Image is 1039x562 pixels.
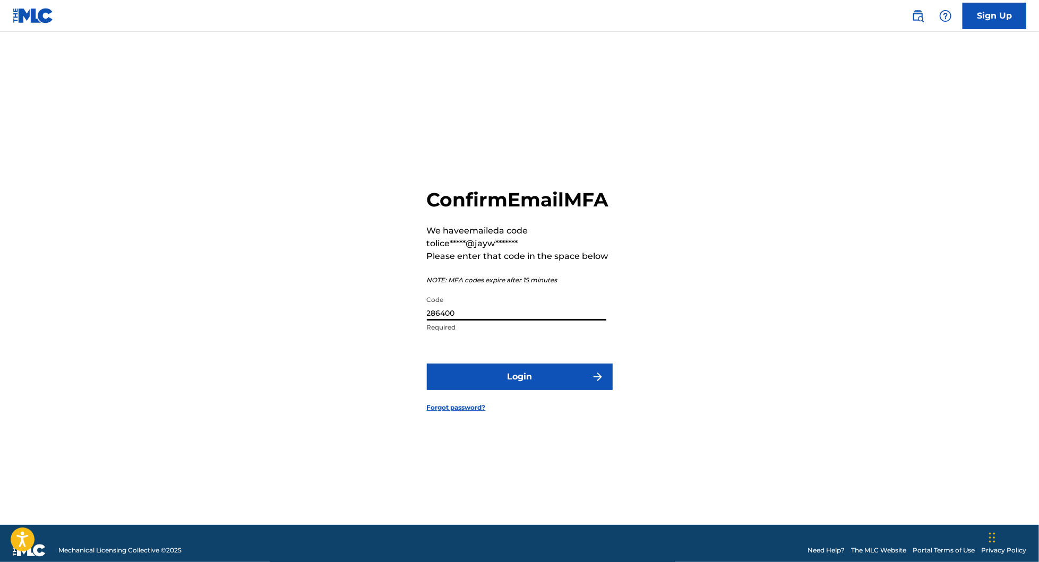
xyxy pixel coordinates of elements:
[58,546,182,555] span: Mechanical Licensing Collective © 2025
[591,370,604,383] img: f7272a7cc735f4ea7f67.svg
[427,364,613,390] button: Login
[427,250,613,263] p: Please enter that code in the space below
[989,522,995,554] div: Trascina
[427,275,613,285] p: NOTE: MFA codes expire after 15 minutes
[907,5,929,27] a: Public Search
[851,546,906,555] a: The MLC Website
[13,544,46,557] img: logo
[427,403,486,412] a: Forgot password?
[808,546,845,555] a: Need Help?
[912,10,924,22] img: search
[986,511,1039,562] div: Widget chat
[935,5,956,27] div: Help
[427,188,613,212] h2: Confirm Email MFA
[963,3,1026,29] a: Sign Up
[986,511,1039,562] iframe: Chat Widget
[913,546,975,555] a: Portal Terms of Use
[13,8,54,23] img: MLC Logo
[939,10,952,22] img: help
[427,323,606,332] p: Required
[981,546,1026,555] a: Privacy Policy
